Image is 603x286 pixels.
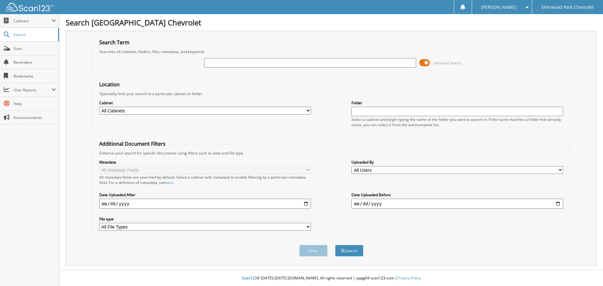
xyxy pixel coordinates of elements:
img: scan123-logo-white.svg [6,3,53,11]
a: Privacy Policy [397,275,421,281]
div: All metadata fields are searched by default. Select a cabinet with metadata to enable filtering b... [99,175,311,185]
h1: Search [GEOGRAPHIC_DATA] Chevrolet [66,17,597,28]
span: Reminders [14,60,56,65]
legend: Search Term [96,39,133,46]
button: Search [335,245,363,256]
label: Metadata [99,159,311,165]
span: Announcements [14,115,56,120]
label: Folder [351,100,563,105]
input: end [351,199,563,209]
span: Scan [14,46,56,51]
span: Help [14,101,56,106]
div: © [DATE]-[DATE] [DOMAIN_NAME]. All rights reserved | appg04-scan123-com | [59,271,603,286]
span: User Reports [14,87,52,93]
a: here [165,180,173,185]
label: Cabinet [99,100,311,105]
div: Select a cabinet and begin typing the name of the folder you want to search in. If the name match... [351,117,563,127]
span: Bookmarks [14,73,56,79]
legend: Additional Document Filters [96,140,169,147]
input: start [99,199,311,209]
div: Optionally limit your search to a particular cabinet or folder [96,91,567,96]
span: [PERSON_NAME] [481,5,516,9]
label: File type [99,216,311,222]
label: Uploaded By [351,159,563,165]
legend: Location [96,81,123,88]
span: Search [14,32,55,37]
button: Clear [299,245,328,256]
div: Searches all cabinets, folders, files, metadata, and keywords [96,49,567,54]
span: Sherwood Park Chevrolet [541,5,594,9]
span: Advanced Search [433,61,461,65]
span: Scan123 [242,275,257,281]
label: Date Uploaded Before [351,192,563,197]
label: Date Uploaded After [99,192,311,197]
span: Cabinets [14,18,52,24]
div: Enhance your search for specific documents using filters such as date and file type. [96,150,567,156]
